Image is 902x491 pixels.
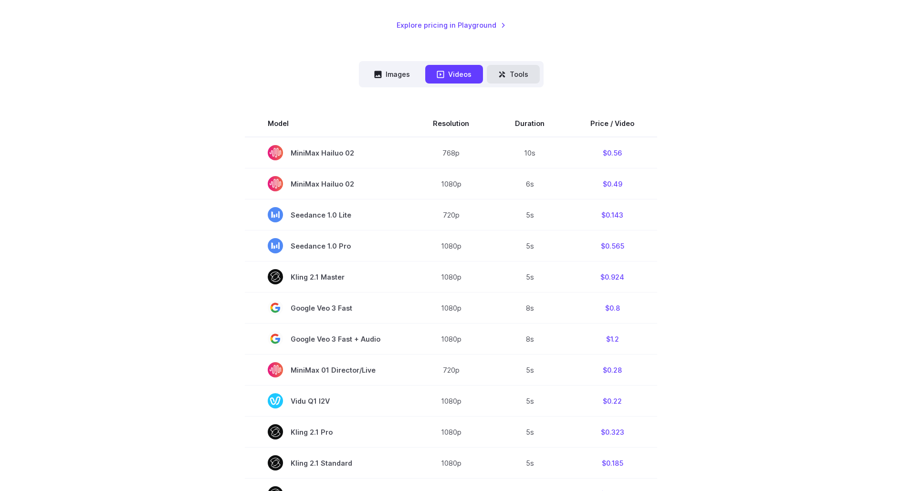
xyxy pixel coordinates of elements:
[492,355,567,386] td: 5s
[363,65,421,84] button: Images
[268,300,387,315] span: Google Veo 3 Fast
[492,386,567,417] td: 5s
[567,386,657,417] td: $0.22
[268,176,387,191] span: MiniMax Hailuo 02
[410,448,492,479] td: 1080p
[492,293,567,324] td: 8s
[492,448,567,479] td: 5s
[410,230,492,261] td: 1080p
[492,137,567,168] td: 10s
[567,355,657,386] td: $0.28
[492,324,567,355] td: 8s
[492,230,567,261] td: 5s
[397,20,506,31] a: Explore pricing in Playground
[410,199,492,230] td: 720p
[268,362,387,377] span: MiniMax 01 Director/Live
[567,261,657,293] td: $0.924
[268,424,387,439] span: Kling 2.1 Pro
[487,65,540,84] button: Tools
[567,137,657,168] td: $0.56
[410,110,492,137] th: Resolution
[268,331,387,346] span: Google Veo 3 Fast + Audio
[410,261,492,293] td: 1080p
[567,417,657,448] td: $0.323
[567,110,657,137] th: Price / Video
[268,455,387,470] span: Kling 2.1 Standard
[268,238,387,253] span: Seedance 1.0 Pro
[492,261,567,293] td: 5s
[425,65,483,84] button: Videos
[410,168,492,199] td: 1080p
[410,355,492,386] td: 720p
[567,293,657,324] td: $0.8
[410,324,492,355] td: 1080p
[268,145,387,160] span: MiniMax Hailuo 02
[492,110,567,137] th: Duration
[410,293,492,324] td: 1080p
[567,448,657,479] td: $0.185
[268,207,387,222] span: Seedance 1.0 Lite
[410,417,492,448] td: 1080p
[268,393,387,408] span: Vidu Q1 I2V
[245,110,410,137] th: Model
[410,386,492,417] td: 1080p
[567,199,657,230] td: $0.143
[567,324,657,355] td: $1.2
[410,137,492,168] td: 768p
[492,417,567,448] td: 5s
[567,168,657,199] td: $0.49
[567,230,657,261] td: $0.565
[492,168,567,199] td: 6s
[492,199,567,230] td: 5s
[268,269,387,284] span: Kling 2.1 Master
